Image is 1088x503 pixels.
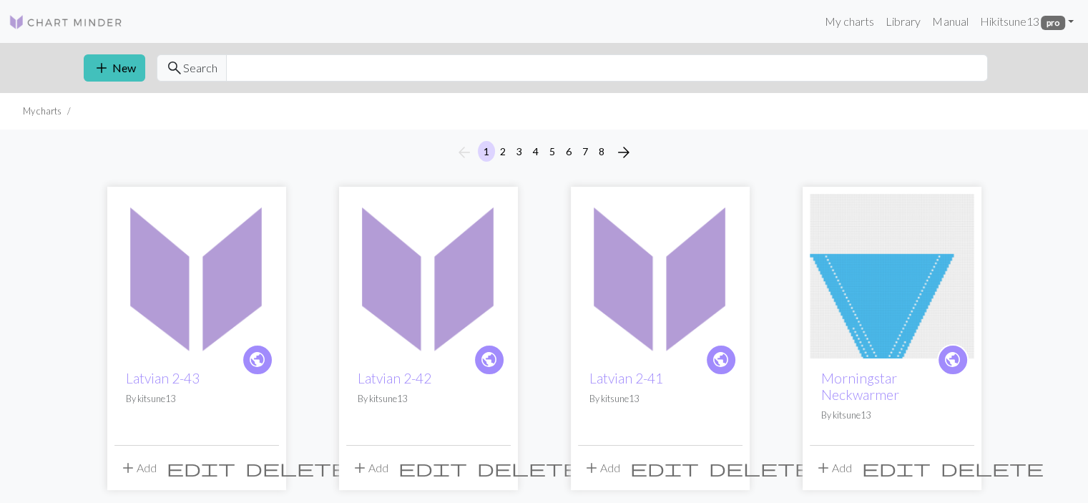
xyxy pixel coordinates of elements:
[248,348,266,371] span: public
[880,7,926,36] a: Library
[167,459,235,477] i: Edit
[393,454,472,482] button: Edit
[589,392,731,406] p: By kitsune13
[944,346,961,374] i: public
[810,194,974,358] img: Morningstar Neckwarmer
[398,459,467,477] i: Edit
[821,409,963,422] p: By kitsune13
[346,194,511,358] img: Latvian 2-42
[472,454,585,482] button: Delete
[941,458,1044,478] span: delete
[398,458,467,478] span: edit
[705,344,737,376] a: public
[23,104,62,118] li: My charts
[926,7,974,36] a: Manual
[944,348,961,371] span: public
[511,141,528,162] button: 3
[609,141,638,164] button: Next
[974,7,1079,36] a: Hikitsune13 pro
[577,141,594,162] button: 7
[9,14,123,31] img: Logo
[615,144,632,161] i: Next
[709,458,812,478] span: delete
[704,454,817,482] button: Delete
[480,348,498,371] span: public
[167,458,235,478] span: edit
[857,454,936,482] button: Edit
[578,194,743,358] img: Latvian 2-41
[936,454,1049,482] button: Delete
[351,458,368,478] span: add
[819,7,880,36] a: My charts
[245,458,348,478] span: delete
[114,454,162,482] button: Add
[937,344,969,376] a: public
[84,54,145,82] button: New
[810,268,974,281] a: Morningstar Neckwarmer
[480,346,498,374] i: public
[478,141,495,162] button: 1
[630,459,699,477] i: Edit
[183,59,217,77] span: Search
[358,392,499,406] p: By kitsune13
[346,454,393,482] button: Add
[862,459,931,477] i: Edit
[815,458,832,478] span: add
[1041,16,1065,30] span: pro
[240,454,353,482] button: Delete
[527,141,544,162] button: 4
[578,454,625,482] button: Add
[544,141,561,162] button: 5
[583,458,600,478] span: add
[162,454,240,482] button: Edit
[589,370,663,386] a: Latvian 2-41
[119,458,137,478] span: add
[93,58,110,78] span: add
[712,348,730,371] span: public
[625,454,704,482] button: Edit
[712,346,730,374] i: public
[358,370,431,386] a: Latvian 2-42
[126,392,268,406] p: By kitsune13
[114,268,279,281] a: Latvian 2-43
[166,58,183,78] span: search
[615,142,632,162] span: arrow_forward
[242,344,273,376] a: public
[810,454,857,482] button: Add
[494,141,511,162] button: 2
[346,268,511,281] a: Latvian 2-42
[862,458,931,478] span: edit
[578,268,743,281] a: Latvian 2-41
[114,194,279,358] img: Latvian 2-43
[593,141,610,162] button: 8
[248,346,266,374] i: public
[474,344,505,376] a: public
[450,141,638,164] nav: Page navigation
[821,370,899,403] a: Morningstar Neckwarmer
[630,458,699,478] span: edit
[560,141,577,162] button: 6
[477,458,580,478] span: delete
[126,370,200,386] a: Latvian 2-43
